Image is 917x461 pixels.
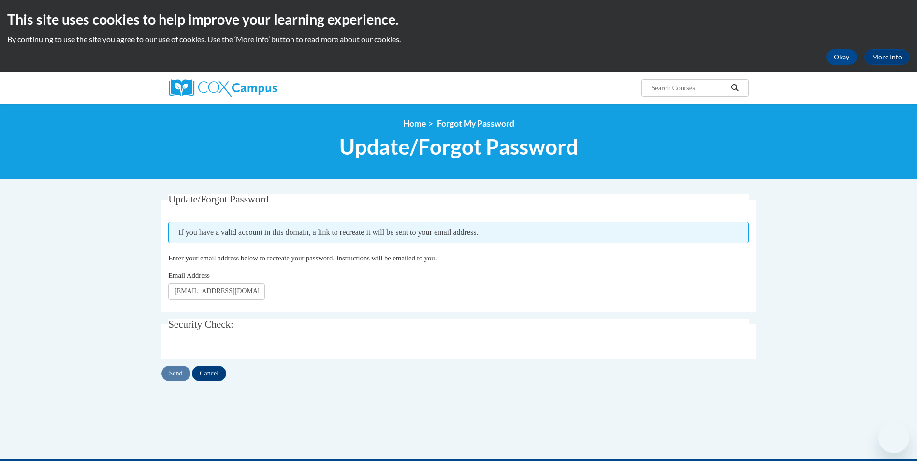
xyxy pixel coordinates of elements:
[650,82,728,94] input: Search Courses
[168,193,269,205] span: Update/Forgot Password
[192,366,226,381] input: Cancel
[864,49,910,65] a: More Info
[826,49,857,65] button: Okay
[168,222,749,243] span: If you have a valid account in this domain, a link to recreate it will be sent to your email addr...
[169,79,277,97] img: Cox Campus
[728,82,742,94] button: Search
[403,118,426,129] a: Home
[878,422,909,453] iframe: Button to launch messaging window
[339,134,578,159] span: Update/Forgot Password
[7,34,910,44] p: By continuing to use the site you agree to our use of cookies. Use the ‘More info’ button to read...
[168,254,437,262] span: Enter your email address below to recreate your password. Instructions will be emailed to you.
[168,318,233,330] span: Security Check:
[168,283,265,300] input: Email
[168,272,210,279] span: Email Address
[169,79,352,97] a: Cox Campus
[7,10,910,29] h2: This site uses cookies to help improve your learning experience.
[437,118,514,129] span: Forgot My Password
